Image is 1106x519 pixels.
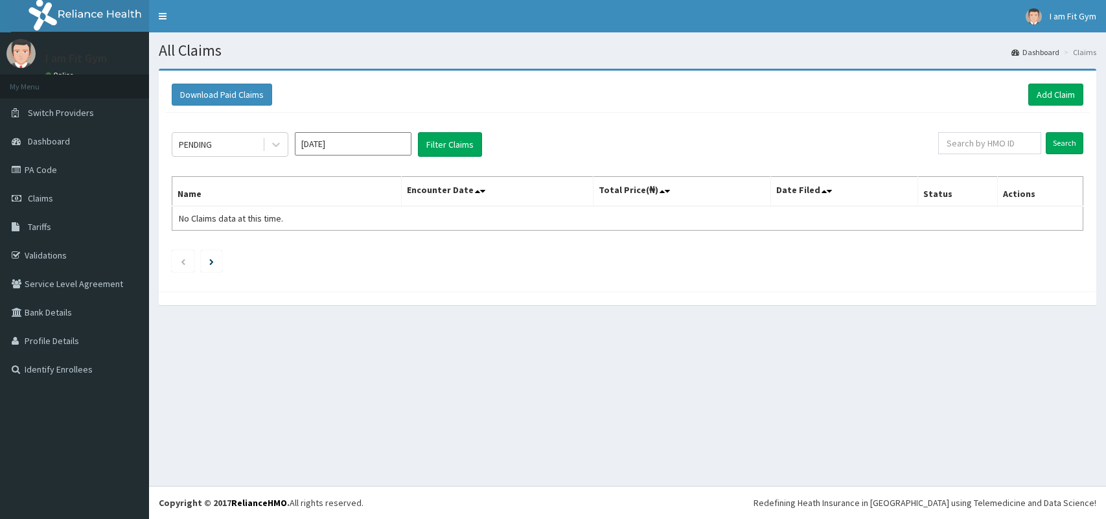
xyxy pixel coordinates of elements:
th: Encounter Date [402,177,593,207]
span: Tariffs [28,221,51,233]
input: Search [1046,132,1083,154]
button: Filter Claims [418,132,482,157]
a: Dashboard [1011,47,1059,58]
a: Online [45,71,76,80]
th: Date Filed [771,177,918,207]
h1: All Claims [159,42,1096,59]
a: RelianceHMO [231,497,287,509]
th: Total Price(₦) [593,177,771,207]
span: Switch Providers [28,107,94,119]
th: Actions [997,177,1083,207]
span: I am Fit Gym [1050,10,1096,22]
a: Add Claim [1028,84,1083,106]
span: No Claims data at this time. [179,213,283,224]
th: Status [918,177,997,207]
span: Claims [28,192,53,204]
img: User Image [6,39,36,68]
strong: Copyright © 2017 . [159,497,290,509]
p: I am Fit Gym [45,52,107,64]
div: Redefining Heath Insurance in [GEOGRAPHIC_DATA] using Telemedicine and Data Science! [754,496,1096,509]
input: Select Month and Year [295,132,411,156]
a: Next page [209,255,214,267]
img: User Image [1026,8,1042,25]
button: Download Paid Claims [172,84,272,106]
footer: All rights reserved. [149,486,1106,519]
th: Name [172,177,402,207]
a: Previous page [180,255,186,267]
li: Claims [1061,47,1096,58]
div: PENDING [179,138,212,151]
span: Dashboard [28,135,70,147]
input: Search by HMO ID [938,132,1041,154]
